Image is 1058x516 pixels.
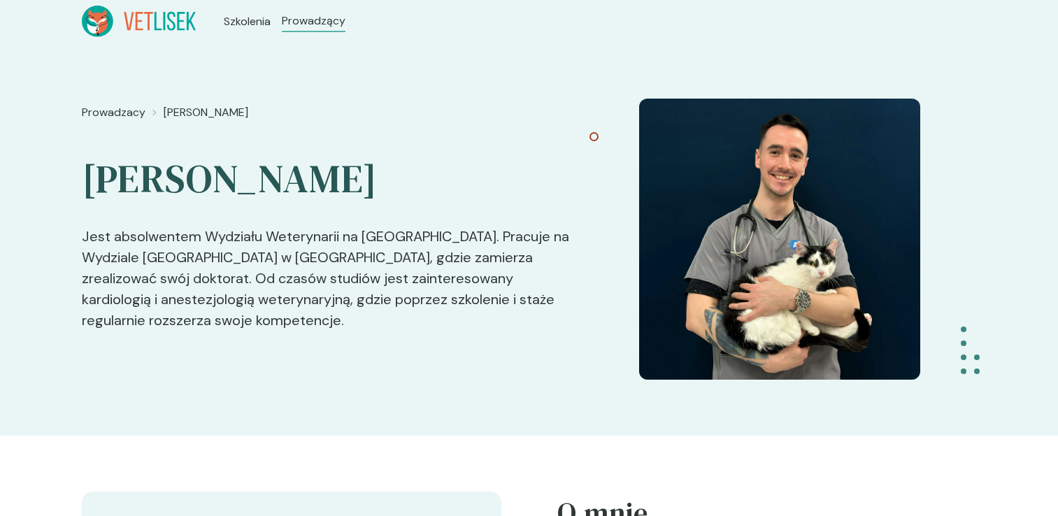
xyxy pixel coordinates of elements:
[164,104,248,121] a: [PERSON_NAME]
[82,203,569,331] p: Jest absolwentem Wydziału Weterynarii na [GEOGRAPHIC_DATA]. Pracuje na Wydziale [GEOGRAPHIC_DATA]...
[282,13,345,29] a: Prowadzący
[82,127,569,203] h2: [PERSON_NAME]
[224,13,271,30] a: Szkolenia
[82,104,145,121] a: Prowadzacy
[639,99,920,380] img: 65ce5f9c9be9a5b998b5e352_BartekBogielski.jpeg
